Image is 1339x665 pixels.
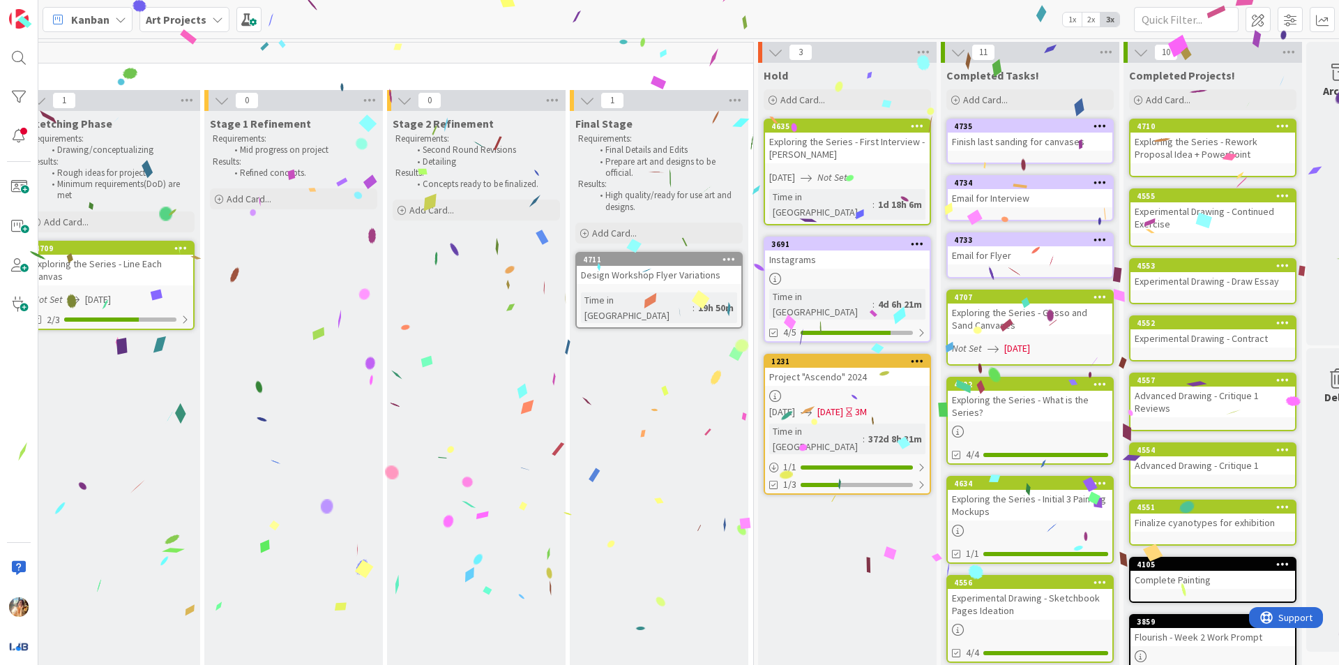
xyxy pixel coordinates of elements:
div: 4733 [954,235,1112,245]
div: Exploring the Series - What is the Series? [948,391,1112,421]
div: 4552 [1130,317,1295,329]
div: 4555 [1130,190,1295,202]
div: 4554 [1137,445,1295,455]
span: [DATE] [769,405,795,419]
div: 4551 [1130,501,1295,514]
p: Requirements: [213,133,375,144]
div: Complete Painting [1130,571,1295,589]
span: 4/4 [966,447,979,462]
p: Results: [395,167,557,179]
span: 4/5 [783,325,796,340]
span: Sketching Phase [27,117,112,130]
span: [DATE] [85,292,111,307]
div: 4105 [1137,560,1295,569]
span: 1 / 1 [783,460,796,475]
div: 4551 [1137,502,1295,512]
div: 4733Email for Flyer [948,234,1112,264]
div: 4635 [765,120,930,133]
div: 3M [855,405,867,419]
div: 4556Experimental Drawing - Sketchbook Pages Ideation [948,576,1112,620]
a: 4709Exploring the Series - Line Each CanvasNot Set[DATE]2/3 [27,241,195,330]
span: Completed Projects! [1129,68,1235,82]
span: [DATE] [1004,341,1030,356]
div: Project "Ascendo" 2024 [765,368,930,386]
div: 4710Exploring the Series - Rework Proposal Idea + PowerPoint [1130,120,1295,163]
div: 4555Experimental Drawing - Continued Exercise [1130,190,1295,233]
a: 4622Exploring the Series - What is the Series?4/4 [946,377,1114,465]
span: Kanban [71,11,109,28]
span: : [863,431,865,447]
div: 4554 [1130,444,1295,456]
span: Final Stage [575,117,633,130]
div: 4709Exploring the Series - Line Each Canvas [29,242,193,285]
span: : [693,300,695,315]
span: : [872,297,875,312]
div: Exploring the Series - Initial 3 Painting Mockups [948,490,1112,521]
li: Prepare art and designs to be official. [592,156,741,179]
div: 1231 [771,357,930,366]
div: 4735Finish last sanding for canvases [948,120,1112,151]
span: 1 [52,92,76,109]
div: Advanced Drawing - Critique 1 [1130,456,1295,475]
div: 3691Instagrams [765,238,930,269]
img: Visit kanbanzone.com [9,9,29,29]
div: Exploring the Series - Rework Proposal Idea + PowerPoint [1130,133,1295,163]
div: 4553 [1137,261,1295,271]
div: 4552Experimental Drawing - Contract [1130,317,1295,348]
div: 1231Project "Ascendo" 2024 [765,355,930,386]
li: Drawing/conceptualizing [44,144,192,156]
div: 1231 [765,355,930,368]
a: 4105Complete Painting [1129,557,1296,603]
i: Not Set [952,342,982,354]
span: 4/4 [966,645,979,660]
div: 4709 [35,244,193,253]
div: 4707Exploring the Series - Gesso and Sand Canvases [948,291,1112,334]
div: Finalize cyanotypes for exhibition [1130,514,1295,532]
span: Add Card... [592,227,637,239]
div: 4552 [1137,318,1295,328]
span: 0 [235,92,259,109]
p: Results: [30,156,192,167]
a: 3691InstagramsTime in [GEOGRAPHIC_DATA]:4d 6h 21m4/5 [764,237,931,343]
div: 372d 8h 31m [865,431,925,447]
span: 3 [789,44,812,61]
div: Email for Flyer [948,246,1112,264]
li: Concepts ready to be finalized. [409,179,558,190]
div: 4551Finalize cyanotypes for exhibition [1130,501,1295,532]
span: Hold [764,68,788,82]
div: 1d 18h 6m [875,197,925,212]
span: [DATE] [817,405,843,419]
a: 1231Project "Ascendo" 2024[DATE][DATE]3MTime in [GEOGRAPHIC_DATA]:372d 8h 31m1/11/3 [764,354,931,495]
div: 4556 [948,576,1112,589]
div: 4105 [1130,558,1295,571]
a: 4555Experimental Drawing - Continued Exercise [1129,188,1296,247]
div: 4734 [954,178,1112,188]
div: 4557 [1130,374,1295,387]
div: 4711 [583,255,741,264]
span: Add Card... [1146,94,1190,106]
div: Experimental Drawing - Contract [1130,329,1295,348]
div: 4553 [1130,260,1295,272]
div: 3859Flourish - Week 2 Work Prompt [1130,615,1295,646]
span: 1/3 [783,477,796,492]
p: Requirements: [30,133,192,144]
div: 4707 [954,292,1112,302]
a: 4554Advanced Drawing - Critique 1 [1129,442,1296,488]
p: Results: [578,179,740,190]
span: 2x [1082,13,1100,27]
div: Flourish - Week 2 Work Prompt [1130,628,1295,646]
div: 4557 [1137,375,1295,385]
div: 4d 6h 21m [875,297,925,312]
span: Add Card... [780,94,825,106]
div: 4711 [577,253,741,266]
div: 4733 [948,234,1112,246]
li: Second Round Revisions [409,144,558,156]
span: Add Card... [227,193,271,205]
a: 4734Email for Interview [946,175,1114,221]
span: 1/1 [966,546,979,561]
div: Time in [GEOGRAPHIC_DATA] [581,292,693,323]
a: 4710Exploring the Series - Rework Proposal Idea + PowerPoint [1129,119,1296,177]
input: Quick Filter... [1134,7,1239,32]
li: Detailing [409,156,558,167]
span: 2/3 [47,313,60,327]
